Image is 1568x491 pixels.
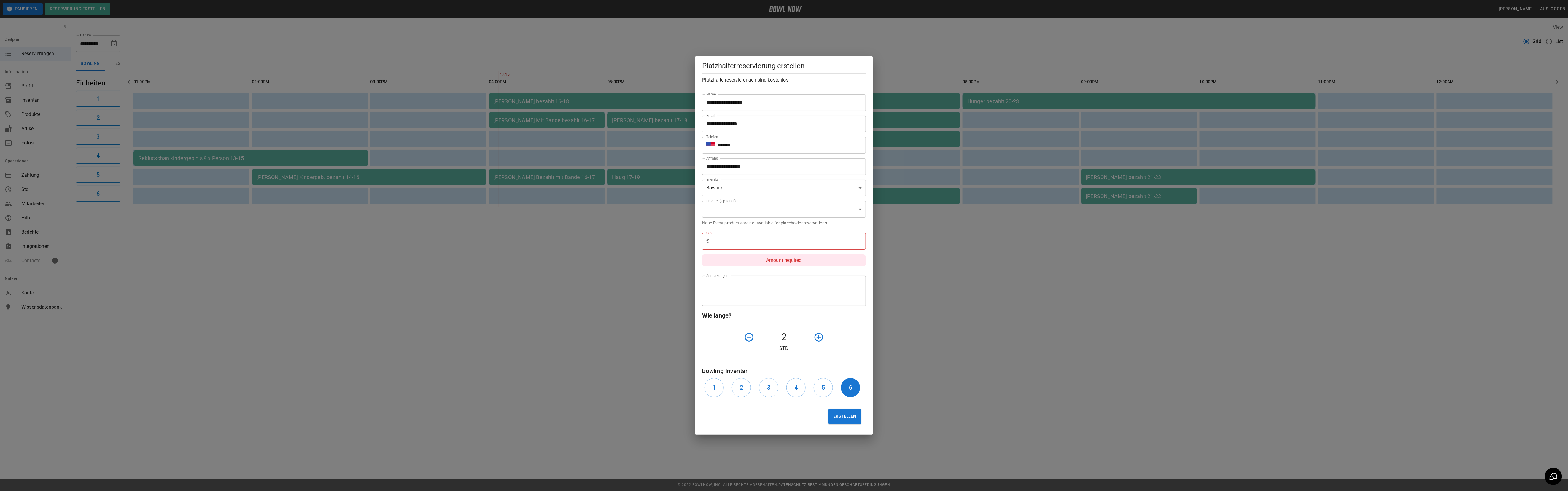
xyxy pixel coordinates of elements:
[713,383,716,392] h6: 1
[757,331,811,343] h4: 2
[759,378,778,397] button: 3
[702,345,866,352] p: Std
[702,366,866,376] h6: Bowling Inventar
[814,378,833,397] button: 5
[706,141,715,150] button: Select country
[702,158,862,175] input: Choose date, selected date is Sep 13, 2025
[702,76,866,84] h6: Platzhalterreservierungen sind kostenlos
[702,311,866,320] h6: Wie lange?
[706,156,718,161] label: Anfang
[786,378,806,397] button: 4
[767,383,770,392] h6: 3
[828,409,861,424] button: Erstellen
[702,61,866,71] h5: Platzhalterreservierung erstellen
[849,383,852,392] h6: 6
[706,134,718,139] label: Telefon
[705,378,724,397] button: 1
[702,220,866,226] p: Note: Event products are not available for placeholder reservations
[822,383,825,392] h6: 5
[702,254,866,266] p: Amount required
[794,383,798,392] h6: 4
[702,180,866,196] div: Bowling
[740,383,743,392] h6: 2
[702,201,866,218] div: ​
[841,378,860,397] button: 6
[706,238,709,245] p: €
[732,378,751,397] button: 2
